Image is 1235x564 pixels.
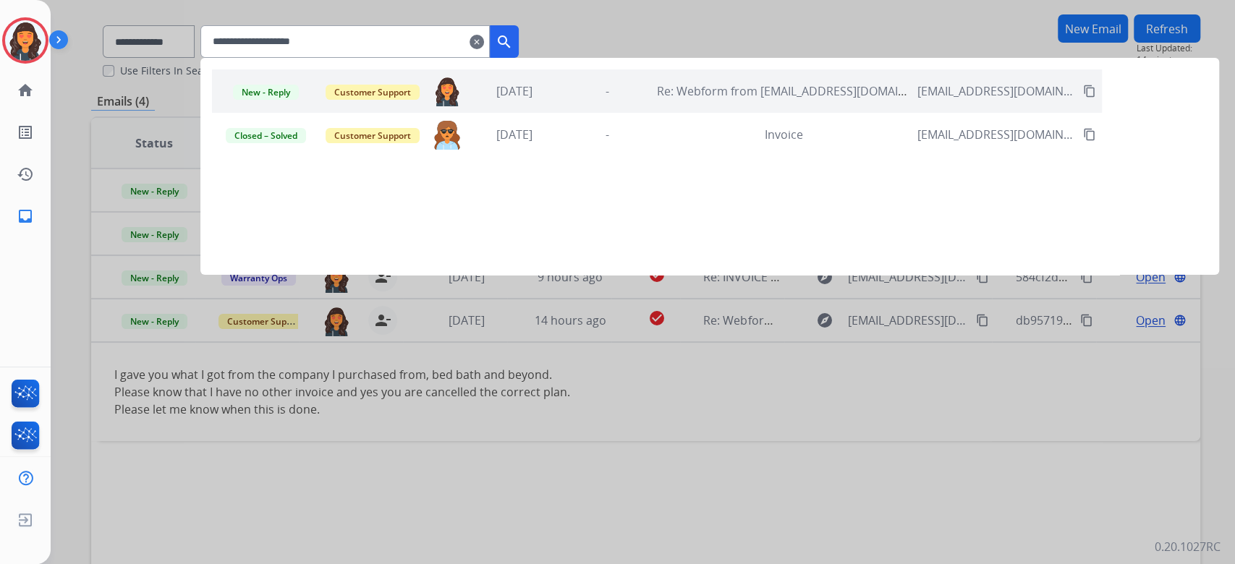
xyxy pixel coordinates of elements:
[432,76,462,106] img: agent-avatar
[17,124,34,141] mat-icon: list_alt
[326,85,420,100] span: Customer Support
[496,127,532,142] span: [DATE]
[606,127,609,142] span: -
[917,126,1075,143] span: [EMAIL_ADDRESS][DOMAIN_NAME]
[326,128,420,143] span: Customer Support
[765,127,803,142] span: Invoice
[496,83,532,99] span: [DATE]
[17,208,34,225] mat-icon: inbox
[470,33,484,51] mat-icon: clear
[226,128,306,143] span: Closed – Solved
[496,33,513,51] mat-icon: search
[917,82,1075,100] span: [EMAIL_ADDRESS][DOMAIN_NAME]
[17,82,34,99] mat-icon: home
[5,20,46,61] img: avatar
[606,83,609,99] span: -
[1083,85,1096,98] mat-icon: content_copy
[432,119,462,150] img: agent-avatar
[1155,538,1221,555] p: 0.20.1027RC
[17,166,34,183] mat-icon: history
[233,85,299,100] span: New - Reply
[657,83,1004,99] span: Re: Webform from [EMAIL_ADDRESS][DOMAIN_NAME] on [DATE]
[1083,128,1096,141] mat-icon: content_copy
